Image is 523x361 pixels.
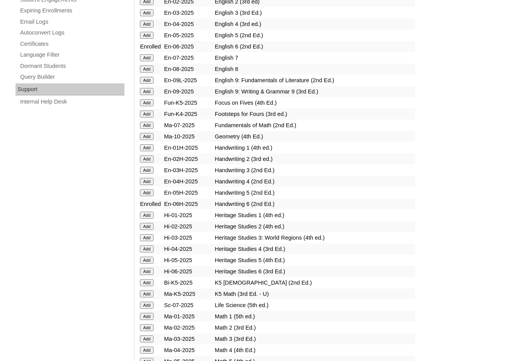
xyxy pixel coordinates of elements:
td: Math 2 (3rd Ed.) [214,322,415,333]
input: Add [140,66,154,73]
td: Handwriting 1 (4th ed.) [214,142,415,153]
a: Email Logs [19,17,124,27]
td: Ma-02-2025 [163,322,213,333]
div: Support [16,83,124,96]
td: Hi-02-2025 [163,221,213,232]
td: Enrolled [139,41,162,52]
td: Math 3 (3rd Ed.) [214,333,415,344]
a: Expiring Enrollments [19,6,124,16]
td: Handwriting 5 (2nd Ed.) [214,187,415,198]
input: Add [140,189,154,196]
td: En-06-2025 [163,41,213,52]
td: Fun-K4-2025 [163,109,213,119]
td: English 8 [214,64,415,74]
td: English 3 (3rd Ed.) [214,7,415,18]
td: En-05H-2025 [163,187,213,198]
input: Add [140,54,154,61]
input: Add [140,212,154,219]
td: En-04-2025 [163,19,213,29]
td: Heritage Studies 1 (4th ed.) [214,210,415,221]
td: Ma-03-2025 [163,333,213,344]
input: Add [140,9,154,16]
td: Ma-01-2025 [163,311,213,322]
input: Add [140,178,154,185]
td: English 5 (2nd Ed.) [214,30,415,41]
td: Hi-04-2025 [163,244,213,254]
td: En-06H-2025 [163,199,213,209]
td: Ma-04-2025 [163,345,213,356]
input: Add [140,122,154,129]
a: Autoconvert Logs [19,28,124,38]
td: Heritage Studies 5 (4th Ed.) [214,255,415,266]
td: Math 4 (4th Ed.) [214,345,415,356]
a: Internal Help Desk [19,97,124,107]
td: Handwriting 4 (2nd Ed.) [214,176,415,187]
td: En-09L-2025 [163,75,213,86]
td: Focus on Fives (4th Ed.) [214,97,415,108]
td: Heritage Studies 6 (3rd Ed.) [214,266,415,277]
td: Hi-06-2025 [163,266,213,277]
td: Bi-K5-2025 [163,277,213,288]
input: Add [140,144,154,151]
td: Geometry (4th Ed.) [214,131,415,142]
input: Add [140,111,154,117]
td: En-03-2025 [163,7,213,18]
td: En-07-2025 [163,52,213,63]
td: Ma-10-2025 [163,131,213,142]
input: Add [140,313,154,320]
input: Add [140,223,154,230]
input: Add [140,290,154,297]
td: En-03H-2025 [163,165,213,176]
td: Hi-05-2025 [163,255,213,266]
td: En-02H-2025 [163,154,213,164]
input: Add [140,133,154,140]
td: Footsteps for Fours (3rd ed.) [214,109,415,119]
input: Add [140,347,154,354]
td: Heritage Studies 3: World Regions (4th ed.) [214,232,415,243]
input: Add [140,268,154,275]
td: Ma-07-2025 [163,120,213,131]
td: En-09-2025 [163,86,213,97]
td: En-01H-2025 [163,142,213,153]
td: En-04H-2025 [163,176,213,187]
td: English 4 (3rd ed.) [214,19,415,29]
td: Hi-01-2025 [163,210,213,221]
td: English 6 (2nd Ed.) [214,41,415,52]
td: Hi-03-2025 [163,232,213,243]
td: Fundamentals of Math (2nd Ed.) [214,120,415,131]
input: Add [140,324,154,331]
input: Add [140,234,154,241]
td: English 7 [214,52,415,63]
input: Add [140,32,154,39]
input: Add [140,257,154,264]
input: Add [140,335,154,342]
input: Add [140,245,154,252]
input: Add [140,302,154,309]
a: Certificates [19,39,124,49]
td: Math 1 (5th ed.) [214,311,415,322]
td: English 9: Fundamentals of Literature (2nd Ed.) [214,75,415,86]
input: Add [140,21,154,28]
input: Add [140,279,154,286]
td: Heritage Studies 4 (3rd Ed.) [214,244,415,254]
input: Add [140,167,154,174]
td: Heritage Studies 2 (4th ed.) [214,221,415,232]
td: En-08-2025 [163,64,213,74]
td: Handwriting 6 (2nd Ed.) [214,199,415,209]
td: Handwriting 3 (2nd Ed.) [214,165,415,176]
td: En-05-2025 [163,30,213,41]
td: Handwriting 2 (3rd ed.) [214,154,415,164]
input: Add [140,155,154,162]
td: Fun-K5-2025 [163,97,213,108]
td: Sc-07-2025 [163,300,213,311]
td: K5 [DEMOGRAPHIC_DATA] (2nd Ed.) [214,277,415,288]
td: English 9: Writing & Grammar 9 (3rd Ed.) [214,86,415,97]
a: Query Builder [19,72,124,82]
input: Add [140,99,154,106]
input: Add [140,77,154,84]
td: Enrolled [139,199,162,209]
td: Life Science (5th ed.) [214,300,415,311]
td: K5 Math (3rd Ed. - U) [214,288,415,299]
a: Dormant Students [19,61,124,71]
td: Ma-K5-2025 [163,288,213,299]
